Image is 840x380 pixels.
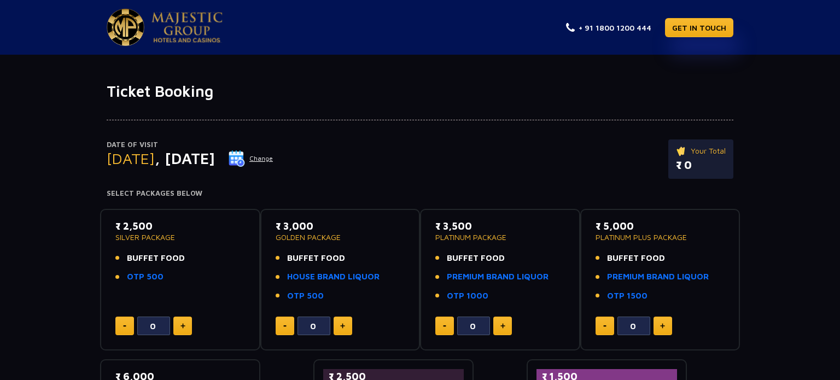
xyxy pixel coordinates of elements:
img: minus [123,325,126,327]
button: Change [228,150,273,167]
img: minus [603,325,606,327]
img: minus [283,325,287,327]
p: PLATINUM PACKAGE [435,233,565,241]
img: plus [500,323,505,329]
p: ₹ 3,000 [276,219,405,233]
img: minus [443,325,446,327]
span: BUFFET FOOD [287,252,345,265]
img: Majestic Pride [107,9,144,46]
a: OTP 1500 [607,290,647,302]
span: BUFFET FOOD [607,252,665,265]
p: ₹ 5,000 [596,219,725,233]
p: ₹ 2,500 [115,219,245,233]
span: [DATE] [107,149,155,167]
h1: Ticket Booking [107,82,733,101]
span: BUFFET FOOD [447,252,505,265]
p: Your Total [676,145,726,157]
img: ticket [676,145,687,157]
p: PLATINUM PLUS PACKAGE [596,233,725,241]
p: GOLDEN PACKAGE [276,233,405,241]
a: OTP 500 [127,271,164,283]
img: plus [340,323,345,329]
p: SILVER PACKAGE [115,233,245,241]
img: Majestic Pride [151,12,223,43]
a: PREMIUM BRAND LIQUOR [607,271,709,283]
a: OTP 1000 [447,290,488,302]
span: BUFFET FOOD [127,252,185,265]
a: + 91 1800 1200 444 [566,22,651,33]
p: Date of Visit [107,139,273,150]
span: , [DATE] [155,149,215,167]
p: ₹ 0 [676,157,726,173]
a: PREMIUM BRAND LIQUOR [447,271,549,283]
a: OTP 500 [287,290,324,302]
h4: Select Packages Below [107,189,733,198]
img: plus [660,323,665,329]
a: GET IN TOUCH [665,18,733,37]
a: HOUSE BRAND LIQUOR [287,271,380,283]
p: ₹ 3,500 [435,219,565,233]
img: plus [180,323,185,329]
